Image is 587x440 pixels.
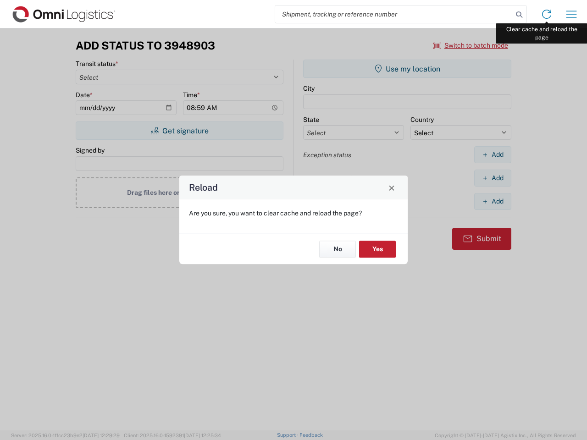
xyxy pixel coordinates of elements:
p: Are you sure, you want to clear cache and reload the page? [189,209,398,217]
button: No [319,241,356,258]
button: Yes [359,241,396,258]
h4: Reload [189,181,218,194]
button: Close [385,181,398,194]
input: Shipment, tracking or reference number [275,5,513,23]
